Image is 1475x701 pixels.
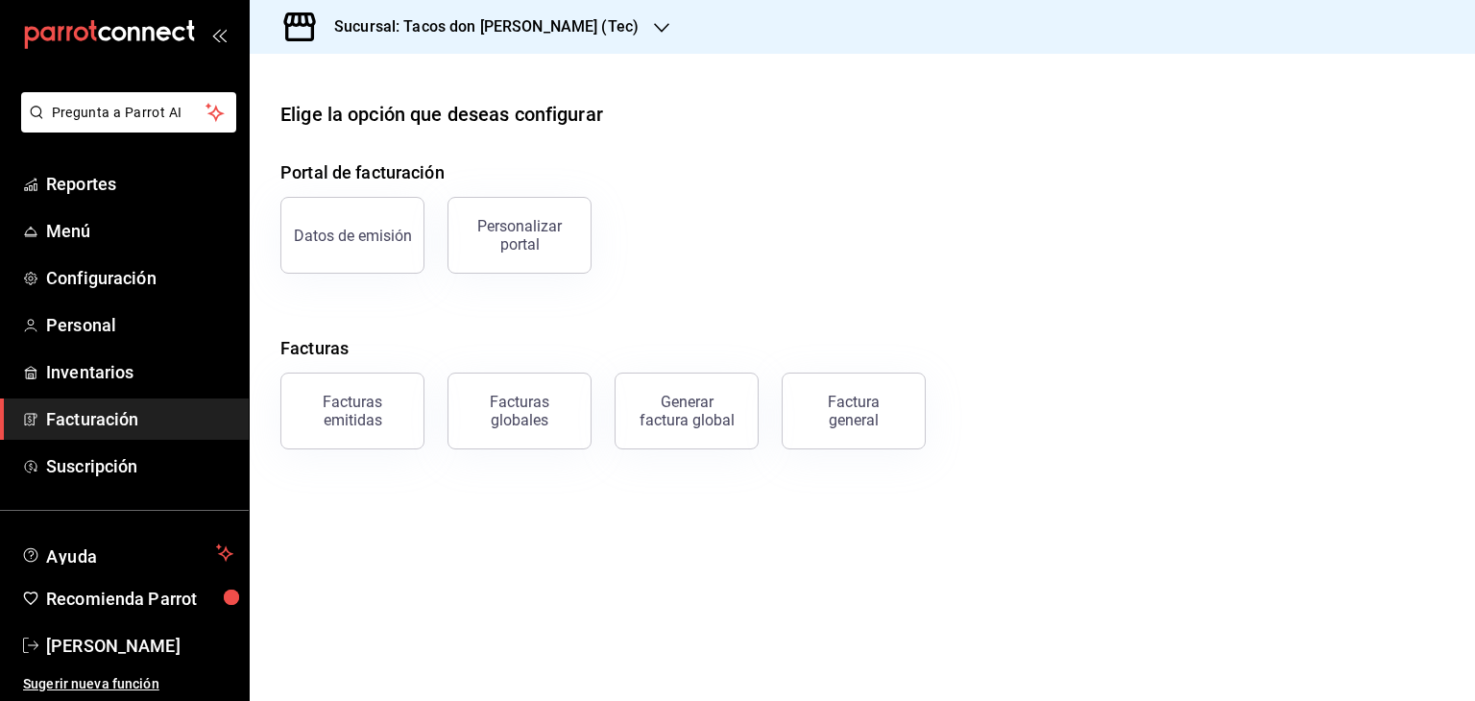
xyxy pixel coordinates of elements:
[23,674,233,694] span: Sugerir nueva función
[806,393,902,429] div: Factura general
[21,92,236,133] button: Pregunta a Parrot AI
[46,359,233,385] span: Inventarios
[447,197,592,274] button: Personalizar portal
[13,116,236,136] a: Pregunta a Parrot AI
[46,312,233,338] span: Personal
[46,406,233,432] span: Facturación
[319,15,639,38] h3: Sucursal: Tacos don [PERSON_NAME] (Tec)
[280,335,1444,361] h4: Facturas
[639,393,735,429] div: Generar factura global
[615,373,759,449] button: Generar factura global
[460,393,579,429] div: Facturas globales
[46,586,233,612] span: Recomienda Parrot
[52,103,206,123] span: Pregunta a Parrot AI
[294,227,412,245] div: Datos de emisión
[46,633,233,659] span: [PERSON_NAME]
[46,171,233,197] span: Reportes
[447,373,592,449] button: Facturas globales
[211,27,227,42] button: open_drawer_menu
[460,217,579,254] div: Personalizar portal
[280,100,603,129] div: Elige la opción que deseas configurar
[46,453,233,479] span: Suscripción
[46,542,208,565] span: Ayuda
[782,373,926,449] button: Factura general
[280,197,424,274] button: Datos de emisión
[280,373,424,449] button: Facturas emitidas
[280,159,1444,185] h4: Portal de facturación
[46,218,233,244] span: Menú
[293,393,412,429] div: Facturas emitidas
[46,265,233,291] span: Configuración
